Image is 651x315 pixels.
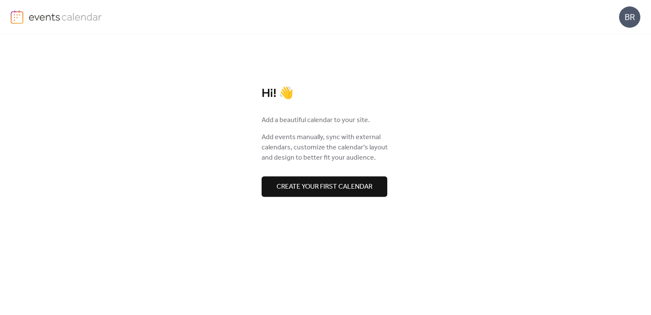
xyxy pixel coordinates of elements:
div: BR [619,6,640,28]
button: Create your first calendar [262,176,387,197]
img: logo-type [29,10,102,23]
div: Hi! 👋 [262,86,389,101]
span: Create your first calendar [277,182,372,192]
span: Add a beautiful calendar to your site. [262,115,370,125]
img: logo [11,10,23,24]
span: Add events manually, sync with external calendars, customize the calendar's layout and design to ... [262,132,389,163]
